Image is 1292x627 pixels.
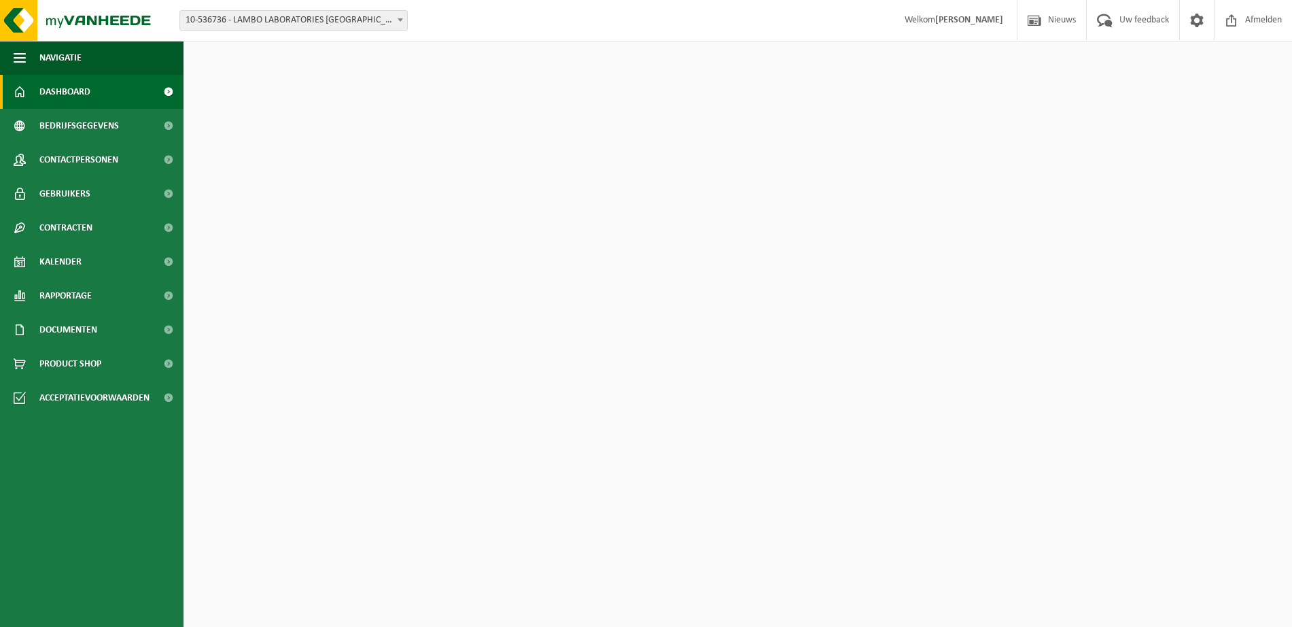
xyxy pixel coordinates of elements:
span: Product Shop [39,347,101,381]
span: Rapportage [39,279,92,313]
span: Bedrijfsgegevens [39,109,119,143]
span: Navigatie [39,41,82,75]
span: Acceptatievoorwaarden [39,381,150,415]
span: Contactpersonen [39,143,118,177]
strong: [PERSON_NAME] [935,15,1003,25]
span: Contracten [39,211,92,245]
span: Documenten [39,313,97,347]
span: Kalender [39,245,82,279]
span: 10-536736 - LAMBO LABORATORIES NV - WIJNEGEM [180,11,407,30]
span: Gebruikers [39,177,90,211]
span: Dashboard [39,75,90,109]
span: 10-536736 - LAMBO LABORATORIES NV - WIJNEGEM [179,10,408,31]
